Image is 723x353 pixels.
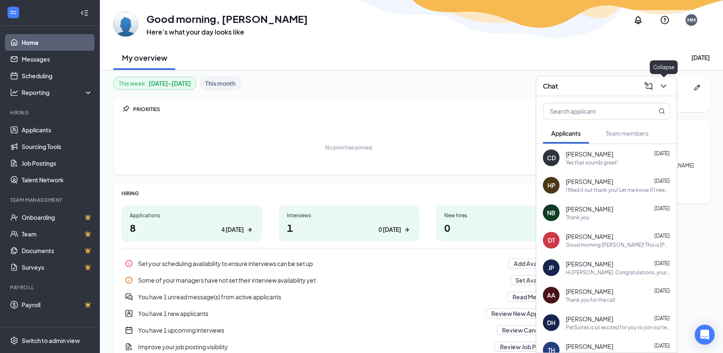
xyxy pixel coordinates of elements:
[130,221,254,235] h1: 8
[138,259,503,268] div: Set your scheduling availability to ensure interviews can be set up
[122,52,167,63] h2: My overview
[547,291,555,299] div: AA
[566,159,618,166] div: Yes that sounds great!
[548,236,555,244] div: DT
[508,259,562,268] button: Add Availability
[10,109,91,116] div: Hiring
[444,212,568,219] div: New hires
[693,83,701,92] svg: Pen
[22,296,93,313] a: PayrollCrown
[121,288,577,305] a: DoubleChatActiveYou have 1 unread message(s) from active applicantsRead MessagesPin
[566,205,613,213] span: [PERSON_NAME]
[547,154,556,162] div: CD
[22,88,93,97] div: Reporting
[654,205,670,211] span: [DATE]
[138,309,481,318] div: You have 1 new applicants
[654,260,670,266] span: [DATE]
[10,336,18,345] svg: Settings
[547,181,555,189] div: HP
[121,255,577,272] div: Set your scheduling availability to ensure interviews can be set up
[125,326,133,334] svg: CalendarNew
[113,12,138,37] img: Mel Martinez
[146,12,308,26] h1: Good morning, [PERSON_NAME]
[551,129,581,137] span: Applicants
[138,343,490,351] div: Improve your job posting visibility
[566,342,613,351] span: [PERSON_NAME]
[633,15,643,25] svg: Notifications
[138,276,505,284] div: Some of your managers have not set their interview availability yet
[566,241,670,249] div: Good morning [PERSON_NAME]! This is [PERSON_NAME] with PetSuites. We received your resume and I w...
[547,318,555,327] div: DH
[22,34,93,51] a: Home
[22,209,93,226] a: OnboardingCrown
[149,79,191,88] b: [DATE] - [DATE]
[654,178,670,184] span: [DATE]
[566,260,613,268] span: [PERSON_NAME]
[22,336,80,345] div: Switch to admin view
[121,305,577,322] div: You have 1 new applicants
[22,138,93,155] a: Sourcing Tools
[566,315,613,323] span: [PERSON_NAME]
[495,342,562,352] button: Review Job Postings
[325,144,373,151] div: No priorities pinned.
[22,67,93,84] a: Scheduling
[22,51,93,67] a: Messages
[566,296,615,303] div: Thank you for the call
[654,343,670,349] span: [DATE]
[121,190,577,197] div: HIRING
[543,82,558,91] h3: Chat
[130,212,254,219] div: Applications
[436,205,577,241] a: New hires00 [DATE]ArrowRight
[125,309,133,318] svg: UserEntity
[22,155,93,172] a: Job Postings
[543,103,642,119] input: Search applicant
[695,325,715,345] div: Open Intercom Messenger
[566,214,589,221] div: Thank you
[22,259,93,276] a: SurveysCrown
[138,326,492,334] div: You have 1 upcoming interviews
[287,212,411,219] div: Interviews
[133,106,577,113] div: PRIORITIES
[566,150,613,158] span: [PERSON_NAME]
[659,108,665,114] svg: MagnifyingGlass
[121,322,577,338] a: CalendarNewYou have 1 upcoming interviewsReview CandidatesPin
[146,27,308,37] h3: Here’s what your day looks like
[657,80,670,93] button: ChevronDown
[644,81,654,91] svg: ComposeMessage
[507,292,562,302] button: Read Messages
[287,221,411,235] h1: 1
[10,88,18,97] svg: Analysis
[548,264,554,272] div: JP
[138,293,502,301] div: You have 1 unread message(s) from active applicants
[654,150,670,157] span: [DATE]
[22,172,93,188] a: Talent Network
[566,232,613,241] span: [PERSON_NAME]
[659,81,669,91] svg: ChevronDown
[121,322,577,338] div: You have 1 upcoming interviews
[444,221,568,235] h1: 0
[497,325,562,335] button: Review Candidates
[125,293,133,301] svg: DoubleChatActive
[22,122,93,138] a: Applicants
[125,276,133,284] svg: Info
[205,79,235,88] b: This month
[566,287,613,296] span: [PERSON_NAME]
[606,129,649,137] span: Team members
[566,324,670,331] div: PetSuites is so excited for you to join our team! Do you know anyone else who might be interested...
[22,242,93,259] a: DocumentsCrown
[10,284,91,291] div: Payroll
[121,105,130,113] svg: Pin
[121,272,577,288] div: Some of your managers have not set their interview availability yet
[547,209,555,217] div: NB
[279,205,419,241] a: Interviews10 [DATE]ArrowRight
[403,226,411,234] svg: ArrowRight
[687,17,696,24] div: MM
[121,305,577,322] a: UserEntityYou have 1 new applicantsReview New ApplicantsPin
[245,226,254,234] svg: ArrowRight
[121,205,262,241] a: Applications84 [DATE]ArrowRight
[221,225,244,234] div: 4 [DATE]
[121,255,577,272] a: InfoSet your scheduling availability to ensure interviews can be set upAdd AvailabilityPin
[121,288,577,305] div: You have 1 unread message(s) from active applicants
[125,343,133,351] svg: DocumentAdd
[119,79,191,88] div: This week :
